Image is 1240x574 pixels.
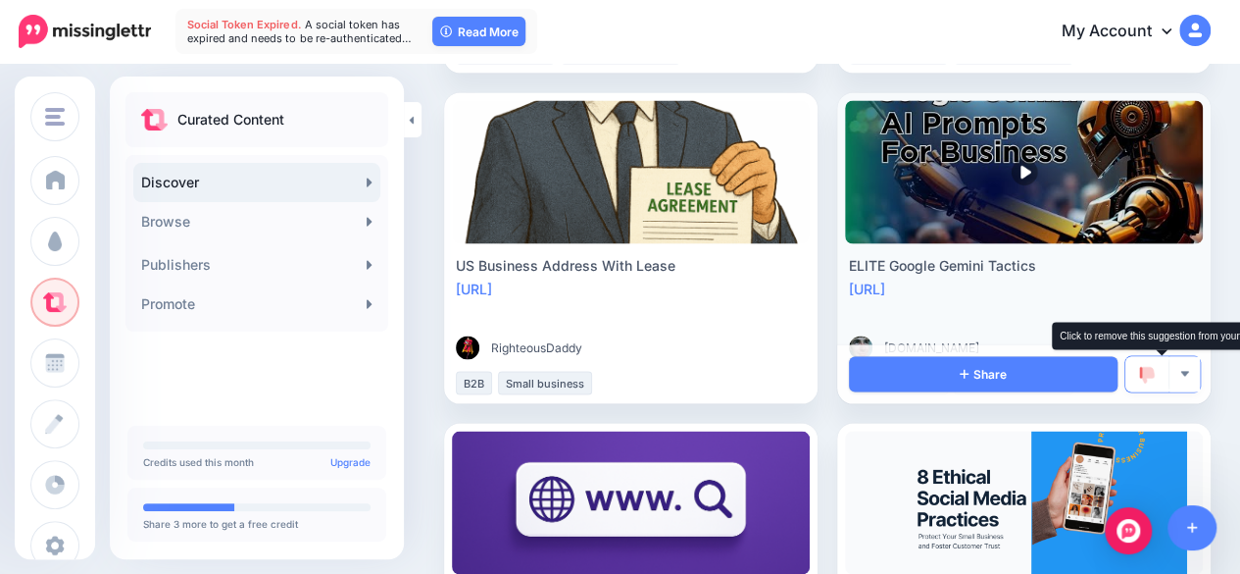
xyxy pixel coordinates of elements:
[849,253,1199,277] div: ELITE Google Gemini Tactics
[1179,368,1190,379] img: arrow-down-grey.png
[849,356,1117,391] a: Share
[498,371,592,394] li: Small business
[849,336,872,359] img: 53533197_358021295045294_6740573755115831296_n-bsa87036_thumb.jpg
[1139,366,1155,384] img: thumbs-down-red.png
[1011,158,1038,185] img: play-circle-overlay.png
[1042,8,1211,56] a: My Account
[491,338,582,357] span: RighteousDaddy
[1105,507,1152,554] div: Open Intercom Messenger
[187,18,301,31] span: Social Token Expired.
[884,338,979,357] span: [DOMAIN_NAME]
[187,18,411,45] span: A social token has expired and needs to be re-authenticated…
[456,371,492,394] li: B2B
[133,285,380,324] a: Promote
[141,109,168,130] img: curate.png
[432,17,525,46] a: Read More
[133,245,380,285] a: Publishers
[19,15,151,48] img: Missinglettr
[133,202,380,241] a: Browse
[133,163,380,202] a: Discover
[456,280,492,296] a: [URL]
[177,108,284,131] p: Curated Content
[960,368,1007,381] span: Share
[456,336,479,359] img: 132269654_104219678259125_2692675508189239118_n-bsa91599_thumb.png
[45,108,65,126] img: menu.png
[849,280,885,296] a: [URL]
[456,253,806,277] div: US Business Address With Lease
